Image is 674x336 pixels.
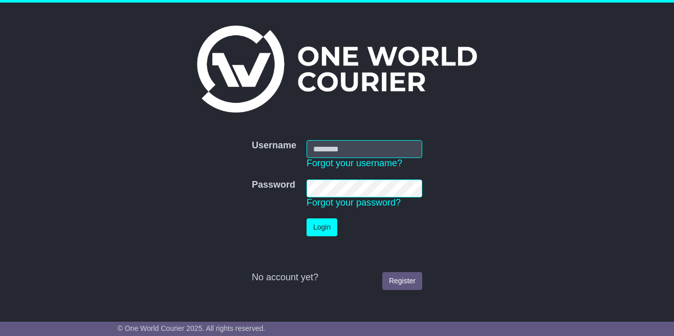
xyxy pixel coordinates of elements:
[307,218,337,236] button: Login
[307,158,402,168] a: Forgot your username?
[197,26,476,113] img: One World
[118,324,266,332] span: © One World Courier 2025. All rights reserved.
[307,197,401,208] a: Forgot your password?
[382,272,422,290] a: Register
[252,140,296,151] label: Username
[252,180,295,191] label: Password
[252,272,422,283] div: No account yet?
